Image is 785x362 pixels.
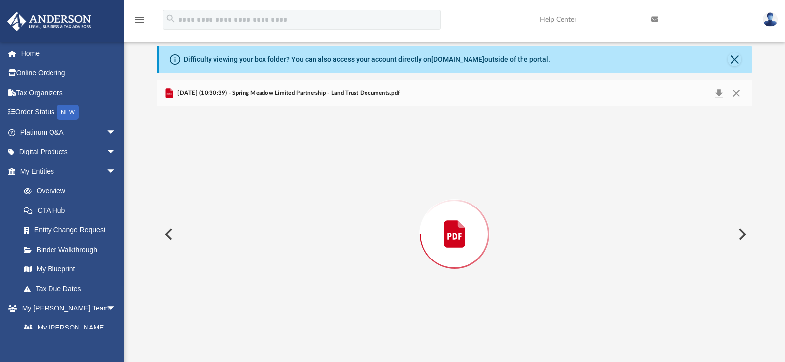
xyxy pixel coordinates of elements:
span: arrow_drop_down [106,142,126,162]
a: Entity Change Request [14,220,131,240]
div: Preview [157,80,752,362]
img: Anderson Advisors Platinum Portal [4,12,94,31]
a: Platinum Q&Aarrow_drop_down [7,122,131,142]
button: Close [728,86,745,100]
span: [DATE] (10:30:39) - Spring Meadow Limited Partnership - Land Trust Documents.pdf [175,89,400,98]
a: Binder Walkthrough [14,240,131,259]
button: Close [728,52,741,66]
span: arrow_drop_down [106,299,126,319]
a: My Blueprint [14,259,126,279]
a: My [PERSON_NAME] Teamarrow_drop_down [7,299,126,318]
a: menu [134,19,146,26]
a: My [PERSON_NAME] Team [14,318,121,350]
i: menu [134,14,146,26]
div: Difficulty viewing your box folder? You can also access your account directly on outside of the p... [184,54,550,65]
a: Tax Organizers [7,83,131,103]
a: CTA Hub [14,201,131,220]
a: Tax Due Dates [14,279,131,299]
a: Home [7,44,131,63]
a: Online Ordering [7,63,131,83]
button: Previous File [157,220,179,248]
a: Digital Productsarrow_drop_down [7,142,131,162]
span: arrow_drop_down [106,161,126,182]
a: Overview [14,181,131,201]
a: My Entitiesarrow_drop_down [7,161,131,181]
button: Next File [731,220,752,248]
i: search [165,13,176,24]
span: arrow_drop_down [106,122,126,143]
img: User Pic [763,12,778,27]
a: Order StatusNEW [7,103,131,123]
div: NEW [57,105,79,120]
a: [DOMAIN_NAME] [431,55,484,63]
button: Download [710,86,728,100]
